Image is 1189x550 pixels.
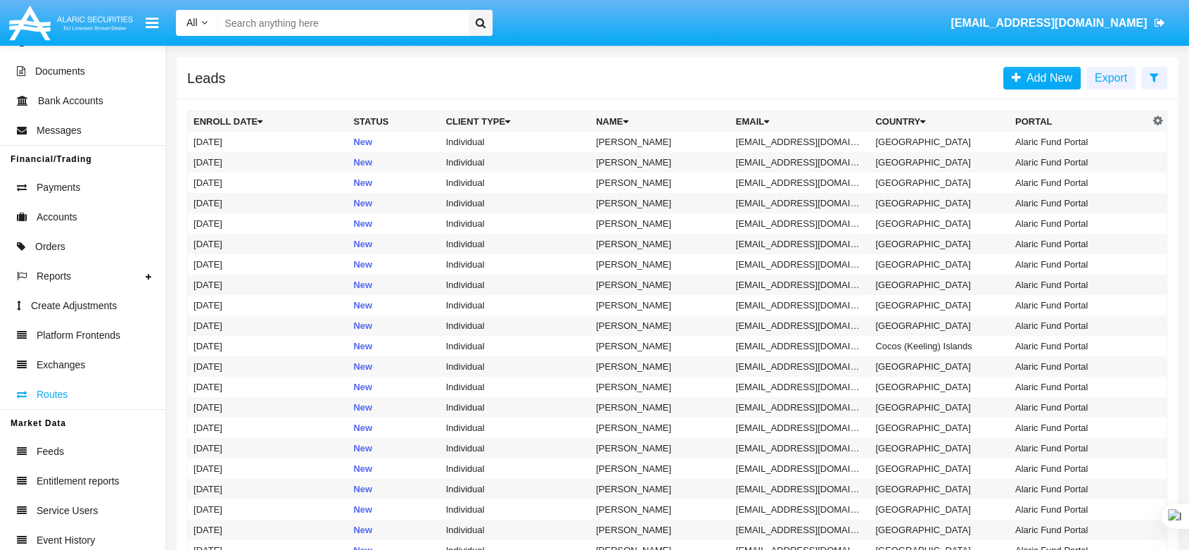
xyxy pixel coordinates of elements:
td: [PERSON_NAME] [590,213,730,234]
img: Logo image [7,2,135,44]
td: New [348,479,440,499]
td: [EMAIL_ADDRESS][DOMAIN_NAME] [730,275,870,295]
td: [DATE] [188,377,348,397]
td: [GEOGRAPHIC_DATA] [870,152,1010,173]
td: [DATE] [188,397,348,418]
td: New [348,315,440,336]
td: Individual [440,520,591,540]
td: [PERSON_NAME] [590,132,730,152]
td: New [348,377,440,397]
td: Individual [440,275,591,295]
td: [EMAIL_ADDRESS][DOMAIN_NAME] [730,377,870,397]
td: [PERSON_NAME] [590,234,730,254]
td: Alaric Fund Portal [1010,418,1150,438]
a: All [176,15,218,30]
td: [EMAIL_ADDRESS][DOMAIN_NAME] [730,173,870,193]
td: [DATE] [188,234,348,254]
td: [DATE] [188,336,348,356]
td: [EMAIL_ADDRESS][DOMAIN_NAME] [730,397,870,418]
td: Alaric Fund Portal [1010,336,1150,356]
td: Alaric Fund Portal [1010,173,1150,193]
td: [GEOGRAPHIC_DATA] [870,173,1010,193]
td: [PERSON_NAME] [590,356,730,377]
td: [DATE] [188,132,348,152]
span: Documents [35,64,85,79]
td: [PERSON_NAME] [590,315,730,336]
td: [DATE] [188,275,348,295]
td: [EMAIL_ADDRESS][DOMAIN_NAME] [730,520,870,540]
td: New [348,397,440,418]
th: Client Type [440,111,591,132]
td: New [348,234,440,254]
td: [EMAIL_ADDRESS][DOMAIN_NAME] [730,458,870,479]
td: Individual [440,152,591,173]
span: [EMAIL_ADDRESS][DOMAIN_NAME] [950,17,1147,29]
td: New [348,520,440,540]
td: [GEOGRAPHIC_DATA] [870,520,1010,540]
td: [PERSON_NAME] [590,254,730,275]
td: [DATE] [188,499,348,520]
td: [EMAIL_ADDRESS][DOMAIN_NAME] [730,336,870,356]
td: Alaric Fund Portal [1010,315,1150,336]
td: Individual [440,438,591,458]
h5: Leads [187,73,226,84]
td: Individual [440,132,591,152]
td: Alaric Fund Portal [1010,213,1150,234]
span: Service Users [37,504,98,518]
td: Alaric Fund Portal [1010,234,1150,254]
span: Feeds [37,444,64,459]
td: [EMAIL_ADDRESS][DOMAIN_NAME] [730,418,870,438]
td: Alaric Fund Portal [1010,479,1150,499]
td: [GEOGRAPHIC_DATA] [870,254,1010,275]
td: [EMAIL_ADDRESS][DOMAIN_NAME] [730,152,870,173]
input: Search [218,10,464,36]
td: [EMAIL_ADDRESS][DOMAIN_NAME] [730,479,870,499]
a: [EMAIL_ADDRESS][DOMAIN_NAME] [944,4,1171,43]
td: Individual [440,479,591,499]
td: New [348,254,440,275]
td: [PERSON_NAME] [590,479,730,499]
td: Alaric Fund Portal [1010,295,1150,315]
td: [PERSON_NAME] [590,152,730,173]
td: [DATE] [188,315,348,336]
td: [GEOGRAPHIC_DATA] [870,499,1010,520]
td: [GEOGRAPHIC_DATA] [870,479,1010,499]
td: Individual [440,377,591,397]
td: [GEOGRAPHIC_DATA] [870,377,1010,397]
td: [GEOGRAPHIC_DATA] [870,234,1010,254]
td: [EMAIL_ADDRESS][DOMAIN_NAME] [730,295,870,315]
td: Individual [440,234,591,254]
td: Alaric Fund Portal [1010,377,1150,397]
td: Individual [440,418,591,438]
td: [EMAIL_ADDRESS][DOMAIN_NAME] [730,132,870,152]
td: Alaric Fund Portal [1010,254,1150,275]
span: Platform Frontends [37,328,120,343]
td: [PERSON_NAME] [590,458,730,479]
td: [EMAIL_ADDRESS][DOMAIN_NAME] [730,499,870,520]
td: Alaric Fund Portal [1010,438,1150,458]
td: [PERSON_NAME] [590,193,730,213]
td: [EMAIL_ADDRESS][DOMAIN_NAME] [730,213,870,234]
td: [GEOGRAPHIC_DATA] [870,438,1010,458]
span: Accounts [37,210,77,225]
span: Create Adjustments [31,299,117,313]
td: [PERSON_NAME] [590,499,730,520]
td: Alaric Fund Portal [1010,356,1150,377]
td: [PERSON_NAME] [590,295,730,315]
td: Individual [440,397,591,418]
td: Alaric Fund Portal [1010,458,1150,479]
td: Individual [440,254,591,275]
td: New [348,356,440,377]
td: [DATE] [188,356,348,377]
th: Enroll Date [188,111,348,132]
td: [PERSON_NAME] [590,173,730,193]
td: [GEOGRAPHIC_DATA] [870,213,1010,234]
td: [GEOGRAPHIC_DATA] [870,458,1010,479]
td: Individual [440,295,591,315]
td: New [348,275,440,295]
td: [EMAIL_ADDRESS][DOMAIN_NAME] [730,438,870,458]
td: New [348,295,440,315]
a: Add New [1003,67,1081,89]
td: [PERSON_NAME] [590,275,730,295]
td: [DATE] [188,479,348,499]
